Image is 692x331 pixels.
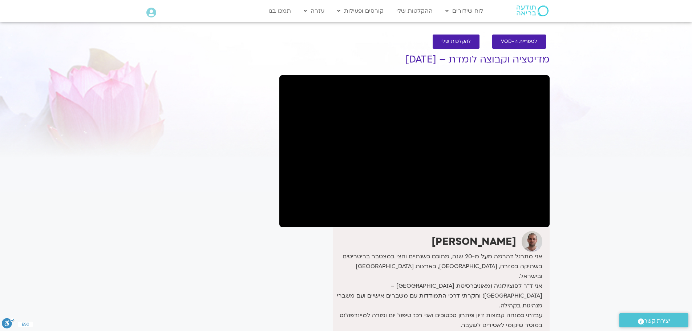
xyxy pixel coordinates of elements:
[393,4,436,18] a: ההקלטות שלי
[279,54,550,65] h1: מדיטציה וקבוצה לומדת – [DATE]
[442,4,487,18] a: לוח שידורים
[432,235,516,249] strong: [PERSON_NAME]
[300,4,328,18] a: עזרה
[501,39,537,44] span: לספריית ה-VOD
[265,4,295,18] a: תמכו בנו
[333,4,387,18] a: קורסים ופעילות
[517,5,549,16] img: תודעה בריאה
[433,35,479,49] a: להקלטות שלי
[644,316,670,326] span: יצירת קשר
[522,231,542,252] img: דקל קנטי
[619,313,688,327] a: יצירת קשר
[492,35,546,49] a: לספריית ה-VOD
[441,39,471,44] span: להקלטות שלי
